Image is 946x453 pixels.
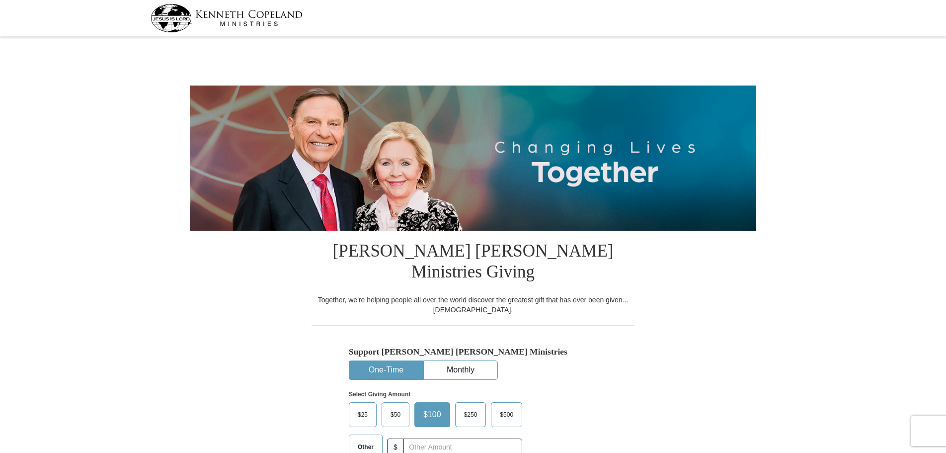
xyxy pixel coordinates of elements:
button: Monthly [424,361,497,379]
span: $250 [459,407,482,422]
span: $50 [386,407,405,422]
span: $500 [495,407,518,422]
strong: Select Giving Amount [349,391,410,398]
span: $100 [418,407,446,422]
h1: [PERSON_NAME] [PERSON_NAME] Ministries Giving [312,231,634,295]
button: One-Time [349,361,423,379]
img: kcm-header-logo.svg [151,4,303,32]
span: $25 [353,407,373,422]
h5: Support [PERSON_NAME] [PERSON_NAME] Ministries [349,347,597,357]
div: Together, we're helping people all over the world discover the greatest gift that has ever been g... [312,295,634,315]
